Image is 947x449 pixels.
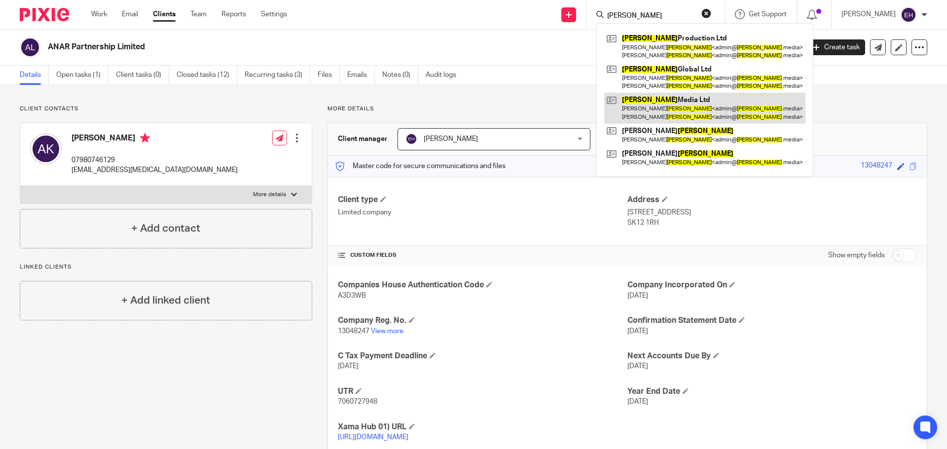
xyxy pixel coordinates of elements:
h4: + Add contact [131,221,200,236]
a: [URL][DOMAIN_NAME] [338,434,408,441]
h4: Xama Hub 01) URL [338,422,627,432]
h4: Companies House Authentication Code [338,280,627,290]
img: svg%3E [405,133,417,145]
a: Files [318,66,340,85]
h2: ANAR Partnership Limited [48,42,644,52]
h4: Year End Date [627,386,917,397]
p: [EMAIL_ADDRESS][MEDICAL_DATA][DOMAIN_NAME] [72,165,238,175]
p: Client contacts [20,105,312,113]
input: Search [606,12,695,21]
img: svg%3E [30,133,62,165]
p: Limited company [338,207,627,217]
img: Pixie [20,8,69,21]
a: Reports [221,9,246,19]
a: Create task [808,39,865,55]
a: Work [91,9,107,19]
i: Primary [140,133,150,143]
a: Settings [261,9,287,19]
span: [DATE] [627,363,648,370]
h4: Client type [338,195,627,205]
h3: Client manager [338,134,388,144]
h4: C Tax Payment Deadline [338,351,627,361]
img: svg%3E [901,7,916,23]
span: A3D3WB [338,292,366,299]
a: Open tasks (1) [56,66,109,85]
span: [DATE] [627,398,648,405]
a: Clients [153,9,176,19]
span: [PERSON_NAME] [424,136,478,142]
a: Recurring tasks (3) [245,66,310,85]
h4: UTR [338,386,627,397]
h4: Next Accounts Due By [627,351,917,361]
div: 13048247 [861,161,892,172]
span: [DATE] [627,328,648,335]
p: More details [253,191,286,199]
a: Audit logs [426,66,464,85]
a: Closed tasks (12) [177,66,237,85]
a: Notes (0) [382,66,418,85]
h4: [PERSON_NAME] [72,133,238,145]
h4: Company Reg. No. [338,315,627,326]
h4: + Add linked client [121,293,210,308]
button: Clear [701,8,711,18]
img: svg%3E [20,37,40,58]
span: 7060727948 [338,398,377,405]
span: Get Support [749,11,787,18]
h4: Address [627,195,917,205]
p: [PERSON_NAME] [841,9,896,19]
a: Team [190,9,207,19]
p: Master code for secure communications and files [335,161,506,171]
p: More details [328,105,927,113]
p: Linked clients [20,263,312,271]
a: Client tasks (0) [116,66,169,85]
span: [DATE] [338,363,359,370]
a: View more [371,328,403,335]
p: [STREET_ADDRESS] [627,207,917,217]
h4: CUSTOM FIELDS [338,251,627,259]
a: Emails [347,66,375,85]
p: SK12 1RH [627,218,917,228]
a: Details [20,66,49,85]
h4: Company Incorporated On [627,280,917,290]
h4: Confirmation Statement Date [627,315,917,326]
a: Email [122,9,138,19]
span: [DATE] [627,292,648,299]
p: 07980746129 [72,155,238,165]
label: Show empty fields [828,250,885,260]
span: 13048247 [338,328,369,335]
